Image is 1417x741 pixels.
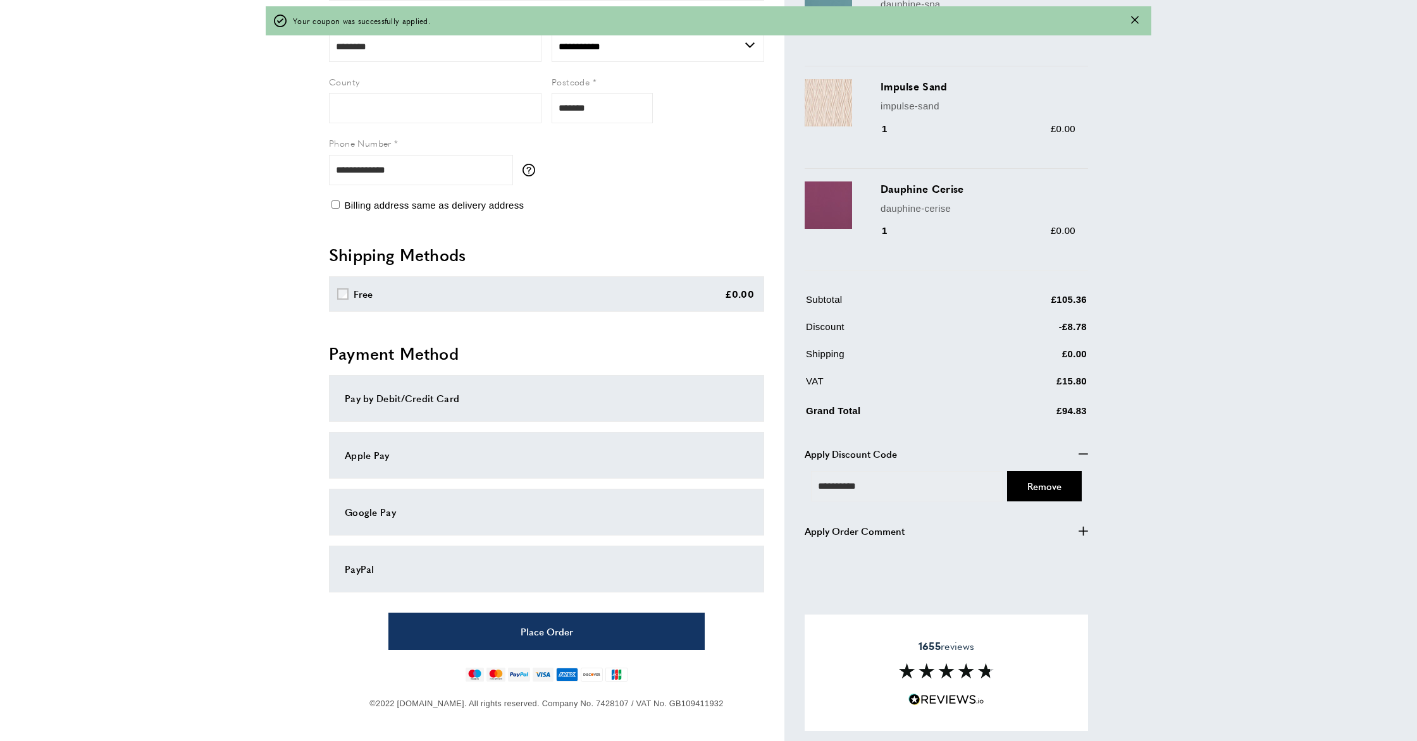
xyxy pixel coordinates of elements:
[556,668,578,682] img: american-express
[806,346,975,371] td: Shipping
[329,243,764,266] h2: Shipping Methods
[919,640,974,652] span: reviews
[605,668,628,682] img: jcb
[486,668,505,682] img: mastercard
[977,292,1087,317] td: £105.36
[881,223,905,238] div: 1
[1051,225,1075,236] span: £0.00
[881,121,905,137] div: 1
[345,505,748,520] div: Google Pay
[293,15,430,27] span: Your coupon was successfully applied.
[1051,123,1075,134] span: £0.00
[354,286,373,302] div: Free
[806,319,975,344] td: Discount
[908,694,984,706] img: Reviews.io 5 stars
[805,181,852,229] img: Dauphine Cerise
[805,524,905,539] span: Apply Order Comment
[344,200,524,211] span: Billing address same as delivery address
[977,346,1087,371] td: £0.00
[345,561,748,577] div: PayPal
[345,448,748,463] div: Apple Pay
[806,292,975,317] td: Subtotal
[806,374,975,398] td: VAT
[881,99,1075,114] p: impulse-sand
[388,613,705,650] button: Place Order
[345,391,748,406] div: Pay by Debit/Credit Card
[1007,471,1082,501] button: Cancel Coupon
[1131,15,1139,27] button: Close message
[466,668,484,682] img: maestro
[523,164,541,176] button: More information
[581,668,603,682] img: discover
[329,75,359,88] span: County
[805,446,897,462] span: Apply Discount Code
[533,668,554,682] img: visa
[881,181,1075,196] h3: Dauphine Cerise
[329,137,392,149] span: Phone Number
[725,286,755,302] div: £0.00
[899,663,994,678] img: Reviews section
[329,342,764,365] h2: Payment Method
[1027,479,1061,493] span: Cancel Coupon
[369,699,723,708] span: ©2022 [DOMAIN_NAME]. All rights reserved. Company No. 7428107 / VAT No. GB109411932
[805,79,852,126] img: Impulse Sand
[331,200,340,209] input: Billing address same as delivery address
[919,639,941,653] strong: 1655
[977,374,1087,398] td: £15.80
[508,668,530,682] img: paypal
[552,75,590,88] span: Postcode
[977,401,1087,428] td: £94.83
[881,201,1075,216] p: dauphine-cerise
[806,401,975,428] td: Grand Total
[977,319,1087,344] td: -£8.78
[881,79,1075,94] h3: Impulse Sand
